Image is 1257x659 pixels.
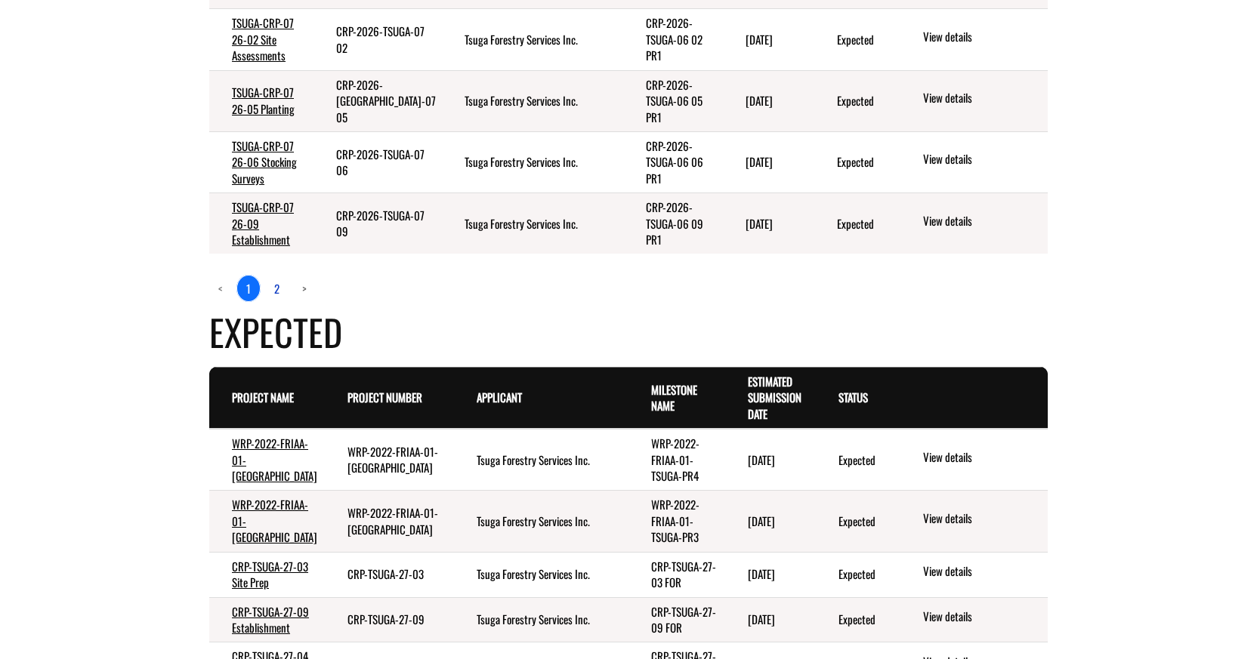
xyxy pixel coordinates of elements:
[923,213,1042,231] a: View details
[232,389,294,405] a: Project Name
[325,597,454,642] td: CRP-TSUGA-27-09
[442,131,623,192] td: Tsuga Forestry Services Inc.
[347,389,422,405] a: Project Number
[628,429,726,491] td: WRP-2022-FRIAA-01-TSUGA-PR4
[748,513,775,529] time: [DATE]
[898,70,1048,131] td: action menu
[232,84,295,116] a: TSUGA-CRP-07 26-05 Planting
[923,510,1042,528] a: View details
[725,552,816,597] td: 10/31/2026
[209,552,325,597] td: CRP-TSUGA-27-03 Site Prep
[454,552,628,597] td: Tsuga Forestry Services Inc.
[898,9,1048,70] td: action menu
[814,193,898,254] td: Expected
[628,552,726,597] td: CRP-TSUGA-27-03 FOR
[923,90,1042,108] a: View details
[442,70,623,131] td: Tsuga Forestry Services Inc.
[209,70,313,131] td: TSUGA-CRP-07 26-05 Planting
[898,131,1048,192] td: action menu
[265,276,289,301] a: page 2
[232,496,317,545] a: WRP-2022-FRIAA-01-[GEOGRAPHIC_DATA]
[723,131,814,192] td: 7/31/2025
[725,491,816,552] td: 10/31/2026
[725,429,816,491] td: 10/31/2027
[454,491,628,552] td: Tsuga Forestry Services Inc.
[209,131,313,192] td: TSUGA-CRP-07 26-06 Stocking Surveys
[209,276,232,301] a: Previous page
[623,131,722,192] td: CRP-2026-TSUGA-06 06 PR1
[623,70,722,131] td: CRP-2026-TSUGA-06 05 PR1
[898,597,1048,642] td: action menu
[209,305,1048,359] h4: Expected
[232,199,294,248] a: TSUGA-CRP-07 26-09 Establishment
[748,611,775,627] time: [DATE]
[325,552,454,597] td: CRP-TSUGA-27-03
[723,70,814,131] td: 7/31/2025
[923,151,1042,169] a: View details
[313,131,442,192] td: CRP-2026-TSUGA-07 06
[236,275,261,302] a: 1
[816,429,898,491] td: Expected
[898,367,1048,429] th: Actions
[816,552,898,597] td: Expected
[746,92,773,109] time: [DATE]
[477,389,522,405] a: Applicant
[232,137,297,186] a: TSUGA-CRP-07 26-06 Stocking Surveys
[814,9,898,70] td: Expected
[898,429,1048,491] td: action menu
[725,597,816,642] td: 10/31/2026
[898,552,1048,597] td: action menu
[746,153,773,170] time: [DATE]
[748,373,801,422] a: Estimated Submission Date
[923,449,1042,467] a: View details
[816,491,898,552] td: Expected
[293,276,316,301] a: Next page
[442,193,623,254] td: Tsuga Forestry Services Inc.
[748,451,775,468] time: [DATE]
[723,9,814,70] td: 7/31/2025
[746,215,773,232] time: [DATE]
[628,597,726,642] td: CRP-TSUGA-27-09 FOR
[209,9,313,70] td: TSUGA-CRP-07 26-02 Site Assessments
[442,9,623,70] td: Tsuga Forestry Services Inc.
[814,70,898,131] td: Expected
[454,429,628,491] td: Tsuga Forestry Services Inc.
[313,70,442,131] td: CRP-2026-TSUGA-07 05
[651,381,697,414] a: Milestone Name
[209,491,325,552] td: WRP-2022-FRIAA-01-TSUGA
[923,29,1042,47] a: View details
[816,597,898,642] td: Expected
[623,193,722,254] td: CRP-2026-TSUGA-06 09 PR1
[209,193,313,254] td: TSUGA-CRP-07 26-09 Establishment
[898,491,1048,552] td: action menu
[623,9,722,70] td: CRP-2026-TSUGA-06 02 PR1
[232,14,294,63] a: TSUGA-CRP-07 26-02 Site Assessments
[313,9,442,70] td: CRP-2026-TSUGA-07 02
[628,491,726,552] td: WRP-2022-FRIAA-01-TSUGA-PR3
[723,193,814,254] td: 7/31/2025
[325,491,454,552] td: WRP-2022-FRIAA-01-TSUGA
[232,603,309,636] a: CRP-TSUGA-27-09 Establishment
[898,193,1048,254] td: action menu
[748,565,775,582] time: [DATE]
[313,193,442,254] td: CRP-2026-TSUGA-07 09
[209,597,325,642] td: CRP-TSUGA-27-09 Establishment
[923,563,1042,581] a: View details
[325,429,454,491] td: WRP-2022-FRIAA-01-TSUGA
[209,429,325,491] td: WRP-2022-FRIAA-01-TSUGA
[814,131,898,192] td: Expected
[232,435,317,484] a: WRP-2022-FRIAA-01-[GEOGRAPHIC_DATA]
[923,608,1042,627] a: View details
[454,597,628,642] td: Tsuga Forestry Services Inc.
[232,558,308,590] a: CRP-TSUGA-27-03 Site Prep
[839,389,868,405] a: Status
[746,31,773,48] time: [DATE]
